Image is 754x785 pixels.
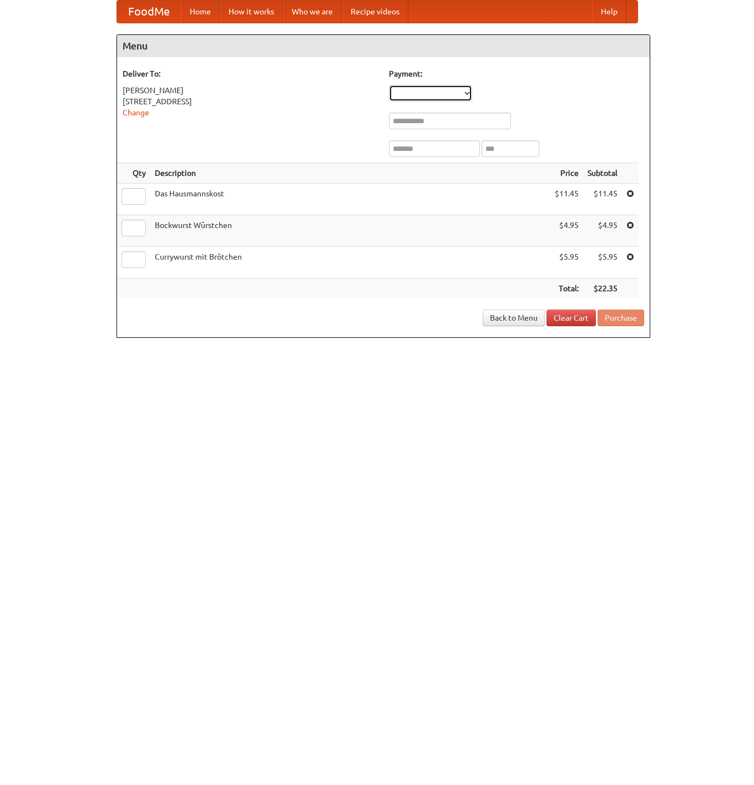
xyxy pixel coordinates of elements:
[220,1,283,23] a: How it works
[583,215,622,247] td: $4.95
[389,68,644,79] h5: Payment:
[123,96,378,107] div: [STREET_ADDRESS]
[550,184,583,215] td: $11.45
[123,68,378,79] h5: Deliver To:
[583,184,622,215] td: $11.45
[550,247,583,278] td: $5.95
[550,163,583,184] th: Price
[583,247,622,278] td: $5.95
[583,163,622,184] th: Subtotal
[181,1,220,23] a: Home
[123,85,378,96] div: [PERSON_NAME]
[598,310,644,326] button: Purchase
[117,163,150,184] th: Qty
[150,163,550,184] th: Description
[583,278,622,299] th: $22.35
[592,1,626,23] a: Help
[117,35,650,57] h4: Menu
[123,108,149,117] a: Change
[150,215,550,247] td: Bockwurst Würstchen
[483,310,545,326] a: Back to Menu
[150,247,550,278] td: Currywurst mit Brötchen
[546,310,596,326] a: Clear Cart
[117,1,181,23] a: FoodMe
[342,1,408,23] a: Recipe videos
[550,278,583,299] th: Total:
[150,184,550,215] td: Das Hausmannskost
[283,1,342,23] a: Who we are
[550,215,583,247] td: $4.95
